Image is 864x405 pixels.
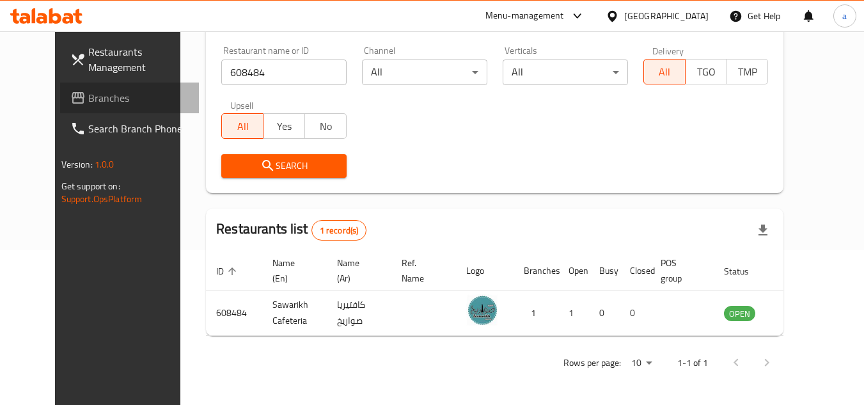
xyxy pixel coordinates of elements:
a: Restaurants Management [60,36,200,83]
div: Rows per page: [626,354,657,373]
h2: Restaurant search [221,15,768,35]
button: Search [221,154,347,178]
div: All [362,60,487,85]
div: Total records count [311,220,367,241]
td: Sawarikh Cafeteria [262,290,327,336]
span: Branches [88,90,189,106]
span: All [227,117,258,136]
span: Search Branch Phone [88,121,189,136]
span: Get support on: [61,178,120,195]
span: ID [216,264,240,279]
td: كافتيريا صواريخ [327,290,391,336]
img: Sawarikh Cafeteria [466,294,498,326]
td: 0 [589,290,620,336]
a: Support.OpsPlatform [61,191,143,207]
div: All [503,60,628,85]
button: TMP [727,59,769,84]
span: All [649,63,680,81]
p: Rows per page: [563,355,621,371]
th: Busy [589,251,620,290]
th: Action [781,251,825,290]
th: Closed [620,251,650,290]
div: [GEOGRAPHIC_DATA] [624,9,709,23]
td: 1 [558,290,589,336]
span: No [310,117,342,136]
button: No [304,113,347,139]
button: TGO [685,59,727,84]
a: Search Branch Phone [60,113,200,144]
span: 1 record(s) [312,225,366,237]
input: Search for restaurant name or ID.. [221,60,347,85]
span: Restaurants Management [88,44,189,75]
h2: Restaurants list [216,219,366,241]
a: Branches [60,83,200,113]
td: 608484 [206,290,262,336]
span: Version: [61,156,93,173]
td: 0 [620,290,650,336]
div: Export file [748,215,778,246]
span: OPEN [724,306,755,321]
span: 1.0.0 [95,156,114,173]
span: TMP [732,63,764,81]
div: Menu-management [485,8,564,24]
label: Upsell [230,100,254,109]
th: Open [558,251,589,290]
span: Search [232,158,336,174]
button: Yes [263,113,305,139]
span: Name (Ar) [337,255,376,286]
span: Status [724,264,766,279]
span: a [842,9,847,23]
span: Yes [269,117,300,136]
span: Name (En) [272,255,311,286]
span: Ref. Name [402,255,441,286]
td: 1 [514,290,558,336]
span: POS group [661,255,698,286]
th: Logo [456,251,514,290]
table: enhanced table [206,251,825,336]
button: All [221,113,263,139]
label: Delivery [652,46,684,55]
th: Branches [514,251,558,290]
p: 1-1 of 1 [677,355,708,371]
span: TGO [691,63,722,81]
button: All [643,59,686,84]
